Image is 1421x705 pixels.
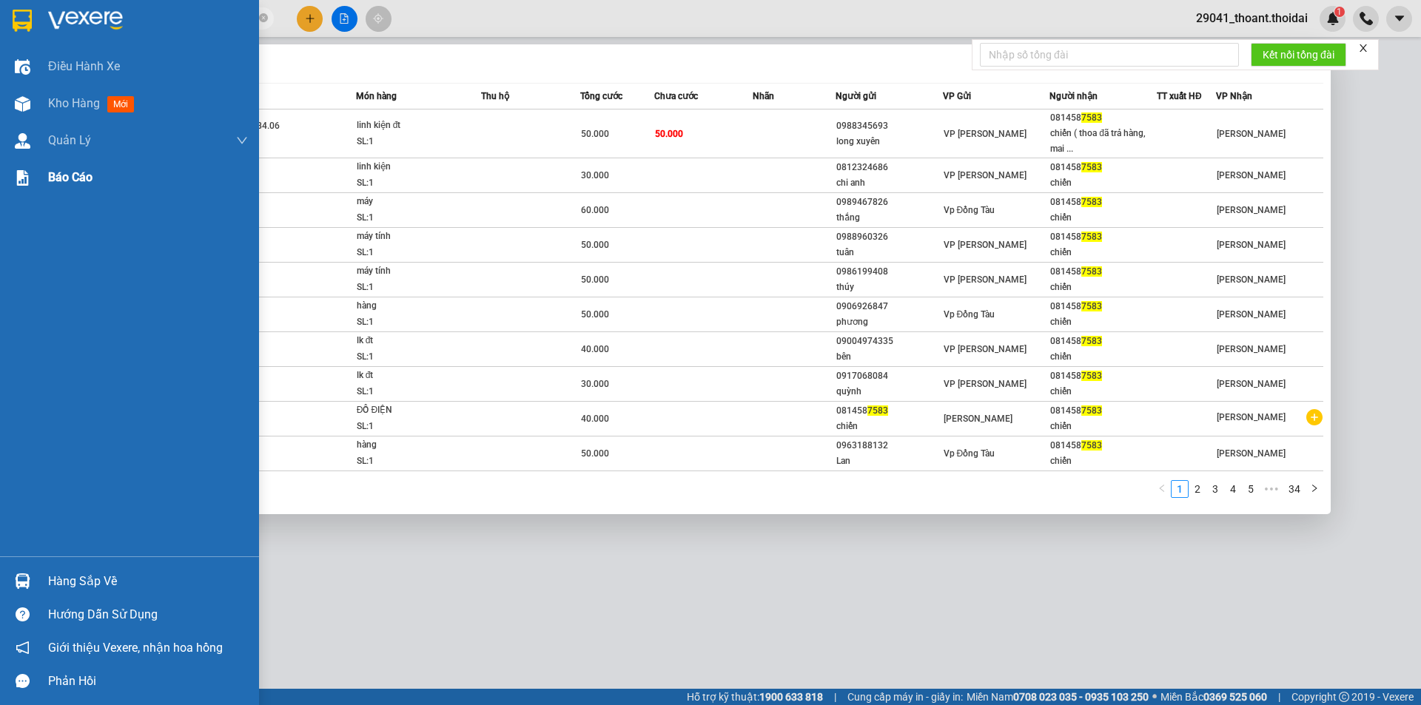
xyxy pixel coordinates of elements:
[836,453,942,469] div: Lan
[944,240,1027,250] span: VP [PERSON_NAME]
[357,159,468,175] div: linh kiện
[980,43,1239,67] input: Nhập số tổng đài
[1050,384,1156,399] div: chiến
[1050,195,1156,210] div: 081458
[1217,379,1286,389] span: [PERSON_NAME]
[13,10,32,32] img: logo-vxr
[1081,440,1102,451] span: 7583
[1050,210,1156,226] div: chiến
[1050,453,1156,469] div: chiến
[944,448,995,459] span: Vp Đồng Tàu
[1242,480,1260,498] li: 5
[581,240,609,250] span: 50.000
[836,403,942,419] div: 081458
[1050,160,1156,175] div: 081458
[357,384,468,400] div: SL: 1
[1050,175,1156,191] div: chiến
[48,168,93,186] span: Báo cáo
[581,205,609,215] span: 60.000
[1050,419,1156,434] div: chiến
[107,96,134,112] span: mới
[867,405,888,416] span: 7583
[1050,368,1156,384] div: 081458
[48,638,223,657] span: Giới thiệu Vexere, nhận hoa hồng
[1081,232,1102,242] span: 7583
[1283,480,1306,498] li: 34
[1081,371,1102,381] span: 7583
[1243,481,1259,497] a: 5
[48,670,248,692] div: Phản hồi
[357,402,468,419] div: ĐỒ ĐIỆN
[357,368,468,384] div: lk đt
[1217,170,1286,181] span: [PERSON_NAME]
[944,379,1027,389] span: VP [PERSON_NAME]
[1189,481,1206,497] a: 2
[259,12,268,26] span: close-circle
[1251,43,1346,67] button: Kết nối tổng đài
[357,333,468,349] div: lk đt
[836,299,942,314] div: 0906926847
[15,573,30,589] img: warehouse-icon
[836,210,942,226] div: thắng
[1216,91,1252,101] span: VP Nhận
[15,170,30,186] img: solution-icon
[16,641,30,655] span: notification
[357,419,468,435] div: SL: 1
[836,264,942,280] div: 0986199408
[836,419,942,434] div: chiến
[357,263,468,280] div: máy tính
[1260,480,1283,498] span: •••
[481,91,509,101] span: Thu hộ
[944,309,995,320] span: Vp Đồng Tàu
[836,118,942,134] div: 0988345693
[836,349,942,365] div: bên
[48,96,100,110] span: Kho hàng
[357,280,468,296] div: SL: 1
[1050,349,1156,365] div: chiến
[1217,344,1286,354] span: [PERSON_NAME]
[1050,280,1156,295] div: chiến
[581,309,609,320] span: 50.000
[1260,480,1283,498] li: Next 5 Pages
[1217,412,1286,422] span: [PERSON_NAME]
[1206,480,1224,498] li: 3
[836,245,942,260] div: tuân
[836,384,942,399] div: quỳnh
[1306,480,1323,498] button: right
[1050,264,1156,280] div: 081458
[1217,129,1286,139] span: [PERSON_NAME]
[48,131,91,149] span: Quản Lý
[943,91,971,101] span: VP Gửi
[1310,484,1319,493] span: right
[944,205,995,215] span: Vp Đồng Tàu
[836,280,942,295] div: thúy
[654,91,698,101] span: Chưa cước
[259,13,268,22] span: close-circle
[1081,336,1102,346] span: 7583
[1358,43,1368,53] span: close
[1217,274,1286,285] span: [PERSON_NAME]
[1217,448,1286,459] span: [PERSON_NAME]
[1081,266,1102,277] span: 7583
[581,344,609,354] span: 40.000
[236,135,248,146] span: down
[16,674,30,688] span: message
[357,437,468,453] div: hàng
[357,453,468,470] div: SL: 1
[836,229,942,245] div: 0988960326
[357,194,468,210] div: máy
[356,91,397,101] span: Món hàng
[1171,480,1189,498] li: 1
[1207,481,1223,497] a: 3
[15,133,30,149] img: warehouse-icon
[944,344,1027,354] span: VP [PERSON_NAME]
[836,195,942,210] div: 0989467826
[836,334,942,349] div: 09004974335
[1217,205,1286,215] span: [PERSON_NAME]
[16,607,30,621] span: question-circle
[48,57,120,75] span: Điều hành xe
[944,274,1027,285] span: VP [PERSON_NAME]
[48,570,248,593] div: Hàng sắp về
[1157,91,1202,101] span: TT xuất HĐ
[655,129,683,139] span: 50.000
